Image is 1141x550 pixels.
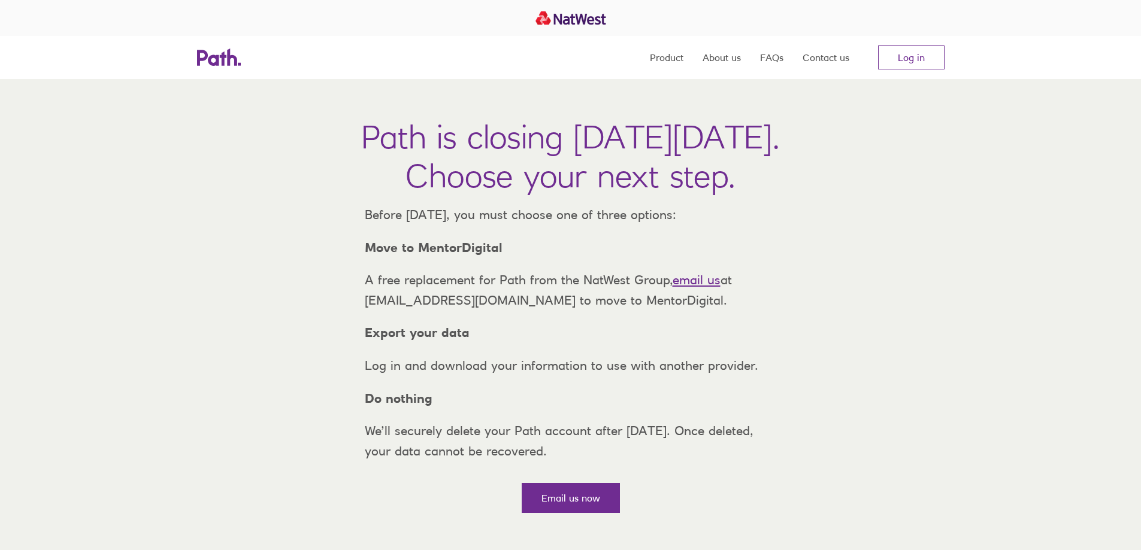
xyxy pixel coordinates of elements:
a: Contact us [803,36,849,79]
a: Product [650,36,683,79]
a: Email us now [522,483,620,513]
p: We’ll securely delete your Path account after [DATE]. Once deleted, your data cannot be recovered. [355,421,786,461]
h1: Path is closing [DATE][DATE]. Choose your next step. [361,117,780,195]
p: A free replacement for Path from the NatWest Group, at [EMAIL_ADDRESS][DOMAIN_NAME] to move to Me... [355,270,786,310]
a: Log in [878,45,945,69]
strong: Do nothing [365,391,432,406]
a: About us [703,36,741,79]
strong: Move to MentorDigital [365,240,503,255]
strong: Export your data [365,325,470,340]
p: Before [DATE], you must choose one of three options: [355,205,786,225]
a: email us [673,272,721,287]
a: FAQs [760,36,783,79]
p: Log in and download your information to use with another provider. [355,355,786,376]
